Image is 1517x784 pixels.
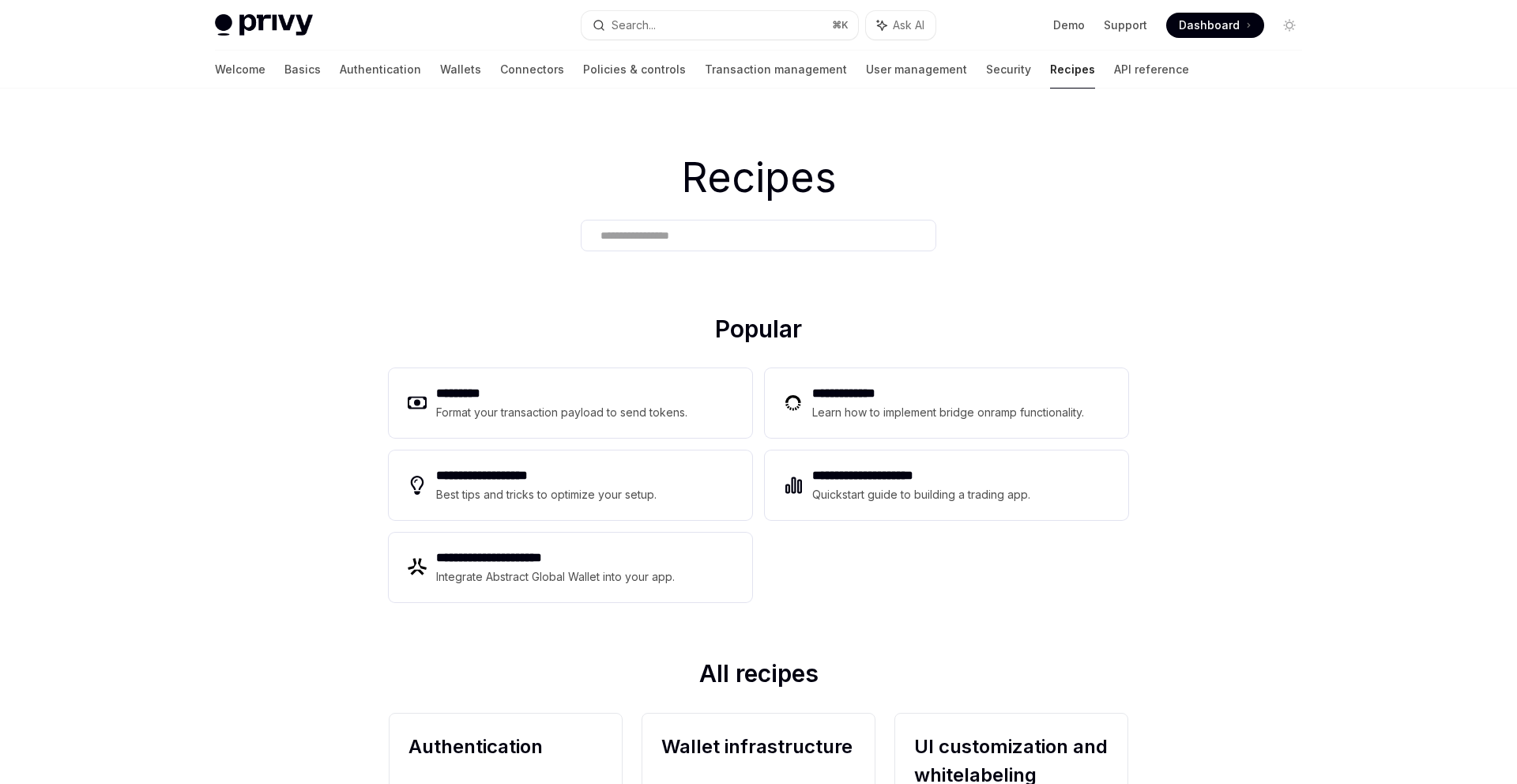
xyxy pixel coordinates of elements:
[1277,13,1302,38] button: Toggle dark mode
[583,51,686,89] a: Policies & controls
[284,51,321,89] a: Basics
[1166,13,1264,38] a: Dashboard
[436,567,676,586] div: Integrate Abstract Global Wallet into your app.
[866,11,935,40] button: Ask AI
[612,16,656,35] div: Search...
[340,51,421,89] a: Authentication
[866,51,967,89] a: User management
[1053,17,1085,33] a: Demo
[582,11,858,40] button: Search...⌘K
[500,51,564,89] a: Connectors
[389,315,1128,349] h2: Popular
[389,368,752,438] a: **** ****Format your transaction payload to send tokens.
[436,485,659,504] div: Best tips and tricks to optimize your setup.
[1050,51,1095,89] a: Recipes
[705,51,847,89] a: Transaction management
[1179,17,1240,33] span: Dashboard
[1104,17,1147,33] a: Support
[215,51,265,89] a: Welcome
[812,403,1089,422] div: Learn how to implement bridge onramp functionality.
[1114,51,1189,89] a: API reference
[986,51,1031,89] a: Security
[440,51,481,89] a: Wallets
[389,659,1128,694] h2: All recipes
[832,19,849,32] span: ⌘ K
[893,17,924,33] span: Ask AI
[215,14,313,36] img: light logo
[436,403,688,422] div: Format your transaction payload to send tokens.
[812,485,1031,504] div: Quickstart guide to building a trading app.
[765,368,1128,438] a: **** **** ***Learn how to implement bridge onramp functionality.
